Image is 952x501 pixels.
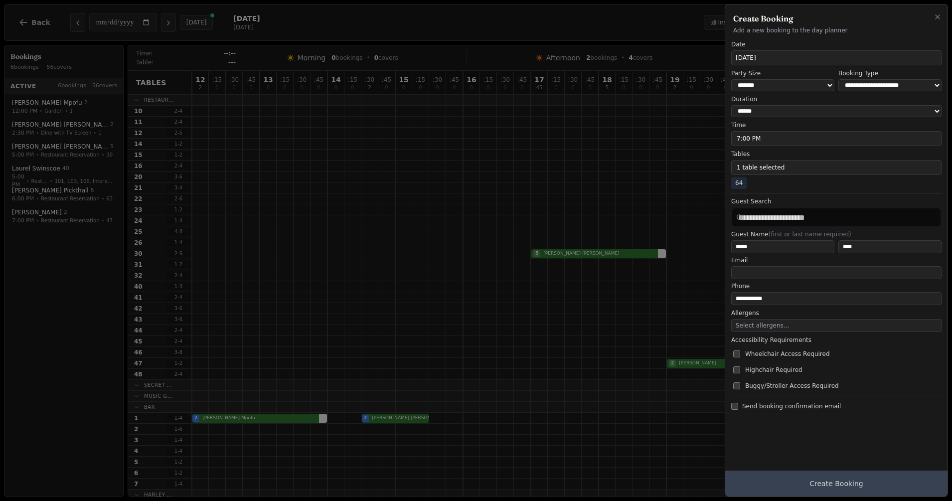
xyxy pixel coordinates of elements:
label: Accessibility Requirements [731,336,942,344]
label: Phone [731,282,942,290]
label: Tables [731,150,942,158]
label: Guest Search [731,197,942,205]
span: Wheelchair Access Required [745,350,830,358]
span: Send booking confirmation email [742,402,841,410]
span: Buggy/Stroller Access Required [745,382,839,390]
span: Highchair Required [745,366,802,374]
label: Email [731,256,942,264]
label: Allergens [731,309,942,317]
input: Buggy/Stroller Access Required [733,382,740,389]
label: Duration [731,95,942,103]
input: Wheelchair Access Required [733,350,740,357]
span: 64 [731,177,747,189]
label: Guest Name [731,230,942,238]
button: Select allergens... [731,319,942,332]
label: Booking Type [838,69,942,77]
button: 1 table selected [731,160,942,175]
button: 7:00 PM [731,131,942,146]
button: Create Booking [725,471,948,497]
input: Send booking confirmation email [731,403,738,410]
label: Party Size [731,69,834,77]
input: Highchair Required [733,366,740,373]
span: (first or last name required) [768,231,851,238]
label: Date [731,40,942,48]
h2: Create Booking [733,12,940,24]
span: Select allergens... [736,322,789,329]
p: Add a new booking to the day planner [733,26,940,34]
label: Time [731,121,942,129]
button: [DATE] [731,50,942,65]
